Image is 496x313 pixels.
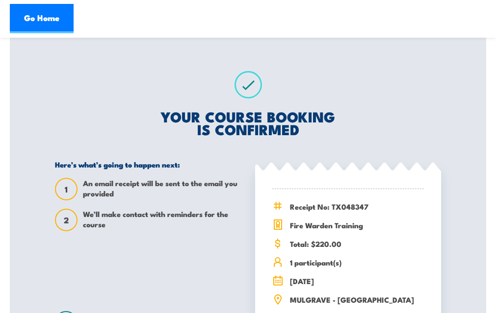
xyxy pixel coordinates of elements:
[290,238,424,249] span: Total: $220.00
[56,215,77,225] span: 2
[55,110,441,135] h2: YOUR COURSE BOOKING IS CONFIRMED
[290,275,424,287] span: [DATE]
[56,184,77,194] span: 1
[83,209,241,231] span: We’ll make contact with reminders for the course
[290,219,424,231] span: Fire Warden Training
[10,4,74,33] a: Go Home
[290,294,424,305] span: MULGRAVE - [GEOGRAPHIC_DATA]
[83,178,241,200] span: An email receipt will be sent to the email you provided
[290,201,424,212] span: Receipt No: TX048347
[290,257,424,268] span: 1 participant(s)
[55,160,241,169] h5: Here’s what’s going to happen next:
